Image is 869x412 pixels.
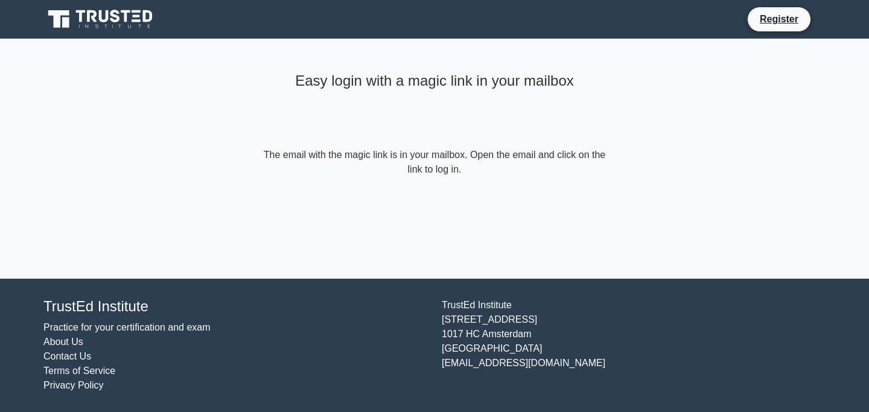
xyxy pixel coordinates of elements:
[261,72,608,90] h4: Easy login with a magic link in your mailbox
[43,337,83,347] a: About Us
[261,148,608,177] form: The email with the magic link is in your mailbox. Open the email and click on the link to log in.
[43,366,115,376] a: Terms of Service
[43,322,211,332] a: Practice for your certification and exam
[43,351,91,361] a: Contact Us
[434,298,833,393] div: TrustEd Institute [STREET_ADDRESS] 1017 HC Amsterdam [GEOGRAPHIC_DATA] [EMAIL_ADDRESS][DOMAIN_NAME]
[43,298,427,315] h4: TrustEd Institute
[43,380,104,390] a: Privacy Policy
[753,11,806,27] a: Register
